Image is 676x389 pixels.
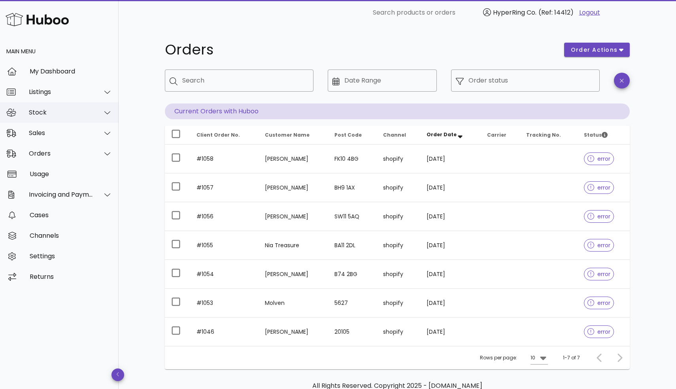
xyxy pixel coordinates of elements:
td: SW11 5AQ [328,202,377,231]
h1: Orders [165,43,555,57]
p: Current Orders with Huboo [165,103,630,119]
th: Client Order No. [190,126,259,145]
td: shopify [377,260,420,289]
td: [DATE] [420,289,481,318]
div: Sales [29,129,93,137]
img: Huboo Logo [6,11,69,28]
span: Channel [383,132,406,138]
th: Tracking No. [520,126,578,145]
span: HyperRing Co. [493,8,536,17]
div: 10Rows per page: [531,351,548,364]
div: Invoicing and Payments [29,191,93,198]
span: error [587,242,611,248]
div: 1-7 of 7 [563,354,580,361]
span: error [587,185,611,190]
button: order actions [564,43,630,57]
span: order actions [570,46,618,54]
td: Nia Treasure [259,231,329,260]
span: Client Order No. [196,132,240,138]
th: Channel [377,126,420,145]
td: #1054 [190,260,259,289]
td: #1057 [190,173,259,202]
a: Logout [579,8,600,17]
td: shopify [377,173,420,202]
span: Carrier [487,132,506,138]
td: #1053 [190,289,259,318]
span: Customer Name [265,132,310,138]
span: Status [584,132,608,138]
td: shopify [377,318,420,346]
span: Order Date [427,131,457,138]
td: [PERSON_NAME] [259,145,329,173]
div: 10 [531,354,535,361]
span: error [587,271,611,277]
td: [DATE] [420,231,481,260]
td: [PERSON_NAME] [259,202,329,231]
th: Customer Name [259,126,329,145]
td: shopify [377,145,420,173]
div: Cases [30,211,112,219]
td: [PERSON_NAME] [259,260,329,289]
th: Status [578,126,630,145]
div: Listings [29,88,93,96]
div: Stock [29,109,93,116]
td: Molven [259,289,329,318]
div: Orders [29,150,93,157]
td: BH9 1AX [328,173,377,202]
span: error [587,300,611,306]
td: [DATE] [420,173,481,202]
span: error [587,156,611,162]
td: [DATE] [420,318,481,346]
div: Usage [30,170,112,178]
th: Order Date: Sorted descending. Activate to remove sorting. [420,126,481,145]
td: #1046 [190,318,259,346]
span: Post Code [334,132,362,138]
span: error [587,329,611,335]
td: 5627 [328,289,377,318]
td: #1055 [190,231,259,260]
td: BA11 2DL [328,231,377,260]
th: Post Code [328,126,377,145]
td: #1056 [190,202,259,231]
td: shopify [377,231,420,260]
div: Rows per page: [480,346,548,369]
span: error [587,214,611,219]
span: (Ref: 14412) [538,8,574,17]
span: Tracking No. [526,132,561,138]
td: #1058 [190,145,259,173]
div: My Dashboard [30,68,112,75]
div: Returns [30,273,112,280]
td: shopify [377,289,420,318]
th: Carrier [481,126,520,145]
td: shopify [377,202,420,231]
td: [DATE] [420,145,481,173]
td: [PERSON_NAME] [259,318,329,346]
div: Channels [30,232,112,239]
td: B74 2BG [328,260,377,289]
td: [DATE] [420,260,481,289]
div: Settings [30,252,112,260]
td: [PERSON_NAME] [259,173,329,202]
td: FK10 4BG [328,145,377,173]
td: [DATE] [420,202,481,231]
td: 20105 [328,318,377,346]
